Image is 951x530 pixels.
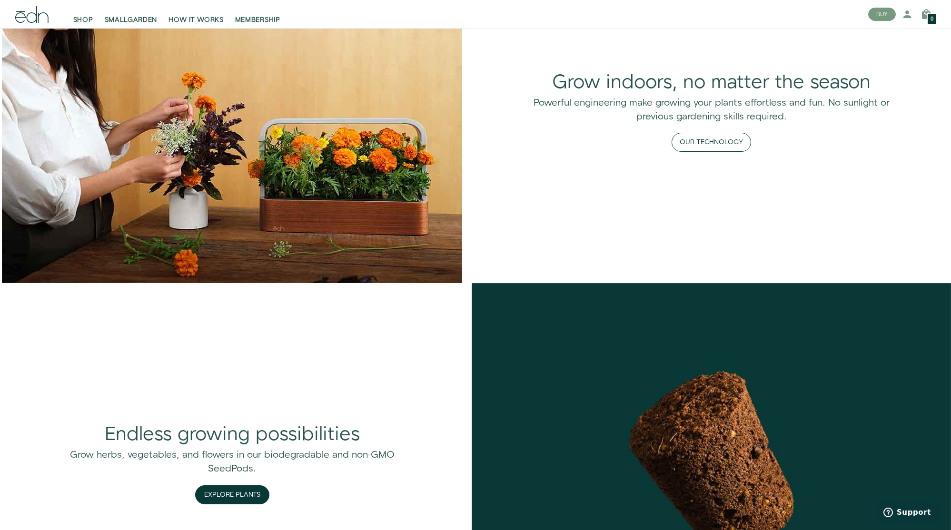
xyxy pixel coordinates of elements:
[229,4,286,25] a: MEMBERSHIP
[526,69,897,96] div: Grow indoors, no matter the season
[931,17,933,22] span: 0
[868,8,896,21] button: BUY
[235,15,280,25] span: MEMBERSHIP
[99,4,163,25] a: SMALLGARDEN
[526,96,897,123] div: Powerful engineering make growing your plants effortless and fun. No sunlight or previous gardeni...
[877,501,941,525] iframe: Opens a widget where you can find more information
[47,448,418,475] div: Grow herbs, vegetables, and flowers in our biodegradable and non-GMO SeedPods.
[195,485,269,504] button: Explore Plants
[68,4,99,25] a: SHOP
[163,4,229,25] a: HOW IT WORKS
[168,15,223,25] span: HOW IT WORKS
[47,421,418,448] div: Endless growing possibilities
[73,15,93,25] span: SHOP
[672,133,751,152] button: Our Technology
[105,15,158,25] span: SMALLGARDEN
